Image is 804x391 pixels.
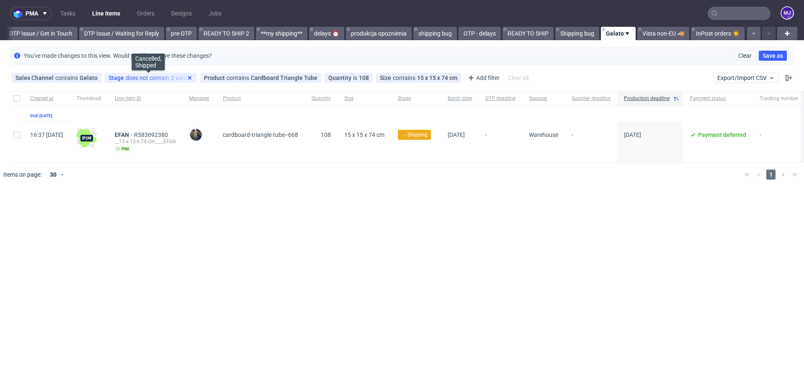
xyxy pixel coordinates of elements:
[115,95,176,102] span: Line item ID
[80,75,98,81] div: Gelato
[14,9,26,18] img: logo
[166,7,197,20] a: Designs
[223,131,298,138] span: cardboard-triangle-tube--668
[132,7,160,20] a: Orders
[251,75,317,81] div: Cardboard Triangle Tube
[624,95,670,102] span: Production deadline
[393,75,417,81] span: contains
[344,131,384,138] span: 15 x 15 x 74 cm
[55,75,80,81] span: contains
[691,27,745,40] a: InPost orders ☀️
[738,53,752,59] span: Clear
[321,131,331,138] span: 108
[190,129,202,141] img: Maciej Sobola
[3,170,41,179] span: Items on page:
[781,7,793,19] figcaption: MJ
[45,169,60,180] div: 30
[413,27,457,40] a: shipping bug
[26,10,38,16] span: pma
[690,95,746,102] span: Payment status
[353,75,359,81] span: is
[417,75,457,81] div: 15 x 15 x 74 cm
[759,51,787,61] button: Save as
[126,75,171,81] span: does not contain
[346,27,412,40] a: produkcja opoznienia
[734,51,755,61] button: Clear
[464,71,501,85] div: Add filter
[763,53,783,59] span: Save as
[30,113,52,119] div: Due [DATE]
[448,95,472,102] span: Batch date
[485,95,515,102] span: DTP deadline
[30,131,63,138] span: 16:37 [DATE]
[77,128,97,148] img: wHgJFi1I6lmhQAAAABJRU5ErkJggg==
[398,95,434,102] span: Stage
[227,75,251,81] span: contains
[637,27,689,40] a: Vista non-EU 🚚
[79,27,164,40] a: DTP Issue / Waiting for Reply
[87,7,125,20] a: Line Items
[344,95,384,102] span: Size
[601,27,636,40] a: Gelato
[223,95,298,102] span: Product
[312,95,331,102] span: Quantity
[115,146,131,152] span: pim
[198,27,254,40] a: READY TO SHIP 2
[760,95,798,102] span: Tracking number
[328,75,353,81] span: Quantity
[189,95,209,102] span: Manager
[4,27,77,40] a: DTP Issue / Get in Touch
[134,131,170,138] a: R583692380
[108,75,126,81] span: Stage
[459,27,501,40] a: OTP - delays
[30,95,63,102] span: Created at
[714,73,779,83] button: Export/Import CSV
[572,95,611,102] span: Supplier deadline
[506,72,530,84] div: Clear all
[624,131,641,138] span: [DATE]
[448,131,465,138] span: [DATE]
[15,75,55,81] span: Sales Channel
[502,27,554,40] a: READY TO SHIP
[204,75,227,81] span: Product
[115,138,176,145] div: __15-x-15-x-74-cm____EFAN
[359,75,369,81] div: 108
[166,27,197,40] a: pre-DTP
[401,131,428,139] span: → Shipping
[309,27,344,40] a: delays ⏰
[766,170,776,180] span: 1
[10,7,52,20] button: pma
[529,131,558,138] span: Warehouse
[115,131,134,138] a: EFAN
[77,95,101,102] span: Thumbnail
[380,75,393,81] span: Size
[485,131,515,152] span: -
[55,7,80,20] a: Tasks
[760,131,798,152] span: -
[24,51,212,60] p: You've made changes to this view. Would you like to save these changes?
[572,131,611,152] span: -
[717,75,775,81] span: Export/Import CSV
[555,27,599,40] a: Shipping bug
[529,95,558,102] span: Supplier
[698,131,746,138] span: Payment deferred
[204,7,227,20] a: Jobs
